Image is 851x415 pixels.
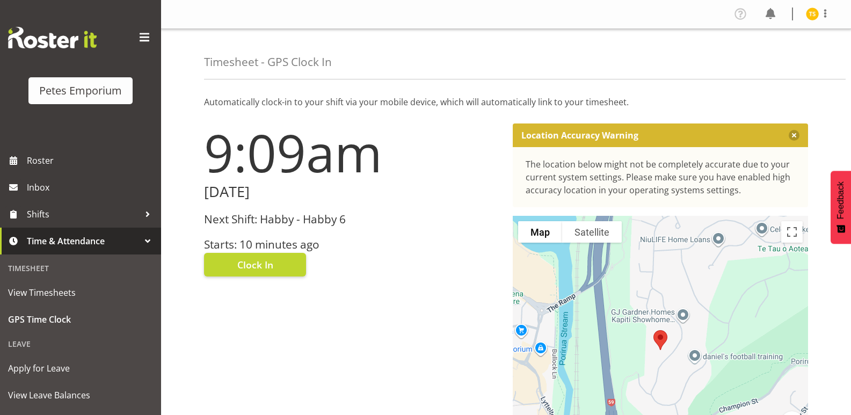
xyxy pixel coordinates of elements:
button: Show satellite imagery [562,221,622,243]
h2: [DATE] [204,184,500,200]
span: View Leave Balances [8,387,153,403]
span: Roster [27,152,156,169]
span: View Timesheets [8,285,153,301]
span: Apply for Leave [8,360,153,376]
button: Close message [789,130,799,141]
div: The location below might not be completely accurate due to your current system settings. Please m... [526,158,796,196]
button: Clock In [204,253,306,276]
button: Show street map [518,221,562,243]
h3: Next Shift: Habby - Habby 6 [204,213,500,225]
span: GPS Time Clock [8,311,153,327]
a: Apply for Leave [3,355,158,382]
span: Shifts [27,206,140,222]
img: tamara-straker11292.jpg [806,8,819,20]
a: View Timesheets [3,279,158,306]
p: Location Accuracy Warning [521,130,638,141]
h4: Timesheet - GPS Clock In [204,56,332,68]
span: Inbox [27,179,156,195]
span: Feedback [836,181,846,219]
h1: 9:09am [204,123,500,181]
button: Toggle fullscreen view [781,221,803,243]
p: Automatically clock-in to your shift via your mobile device, which will automatically link to you... [204,96,808,108]
h3: Starts: 10 minutes ago [204,238,500,251]
div: Timesheet [3,257,158,279]
button: Feedback - Show survey [831,171,851,244]
span: Clock In [237,258,273,272]
div: Petes Emporium [39,83,122,99]
a: View Leave Balances [3,382,158,409]
div: Leave [3,333,158,355]
img: Rosterit website logo [8,27,97,48]
span: Time & Attendance [27,233,140,249]
a: GPS Time Clock [3,306,158,333]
